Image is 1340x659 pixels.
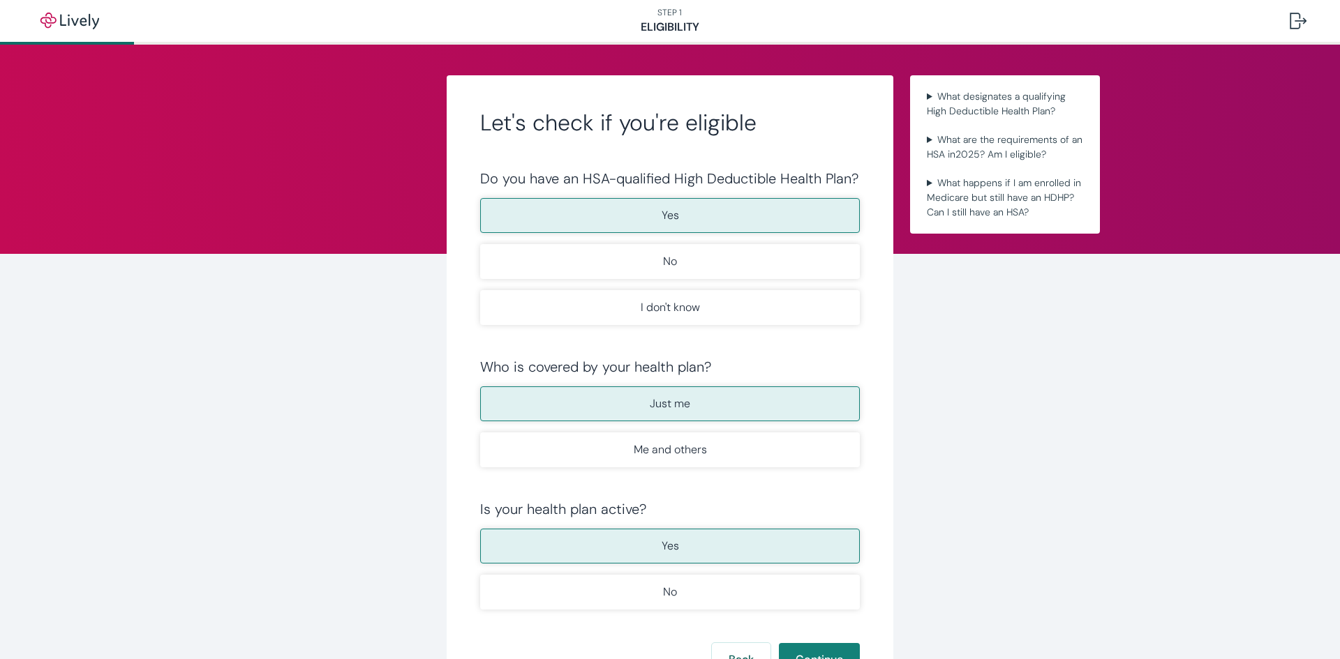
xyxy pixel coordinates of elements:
[480,198,860,233] button: Yes
[480,575,860,609] button: No
[480,170,860,187] div: Do you have an HSA-qualified High Deductible Health Plan?
[1279,4,1318,38] button: Log out
[663,584,677,600] p: No
[480,109,860,137] h2: Let's check if you're eligible
[634,441,707,458] p: Me and others
[663,253,677,270] p: No
[480,432,860,467] button: Me and others
[480,386,860,421] button: Just me
[662,538,679,554] p: Yes
[480,290,860,325] button: I don't know
[921,173,1089,222] summary: What happens if I am enrolled in Medicare but still have an HDHP? Can I still have an HSA?
[921,130,1089,165] summary: What are the requirements of an HSA in2025? Am I eligible?
[31,13,109,29] img: Lively
[650,395,690,412] p: Just me
[480,501,860,517] div: Is your health plan active?
[641,299,700,316] p: I don't know
[662,207,679,224] p: Yes
[921,86,1089,121] summary: What designates a qualifying High Deductible Health Plan?
[480,358,860,375] div: Who is covered by your health plan?
[480,529,860,563] button: Yes
[480,244,860,279] button: No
